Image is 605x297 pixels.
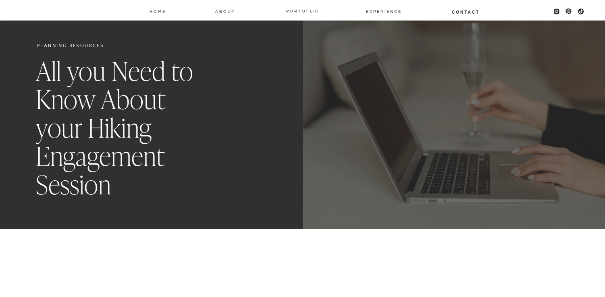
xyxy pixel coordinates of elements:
[37,43,104,48] a: Planning Resources
[215,8,236,14] a: About
[36,58,206,200] h1: All you Need to Know About your Hiking Engagement Session
[149,8,167,14] a: Home
[283,7,323,14] a: PORTOFLIO
[366,8,395,14] a: EXPERIENCE
[451,8,480,15] a: Contact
